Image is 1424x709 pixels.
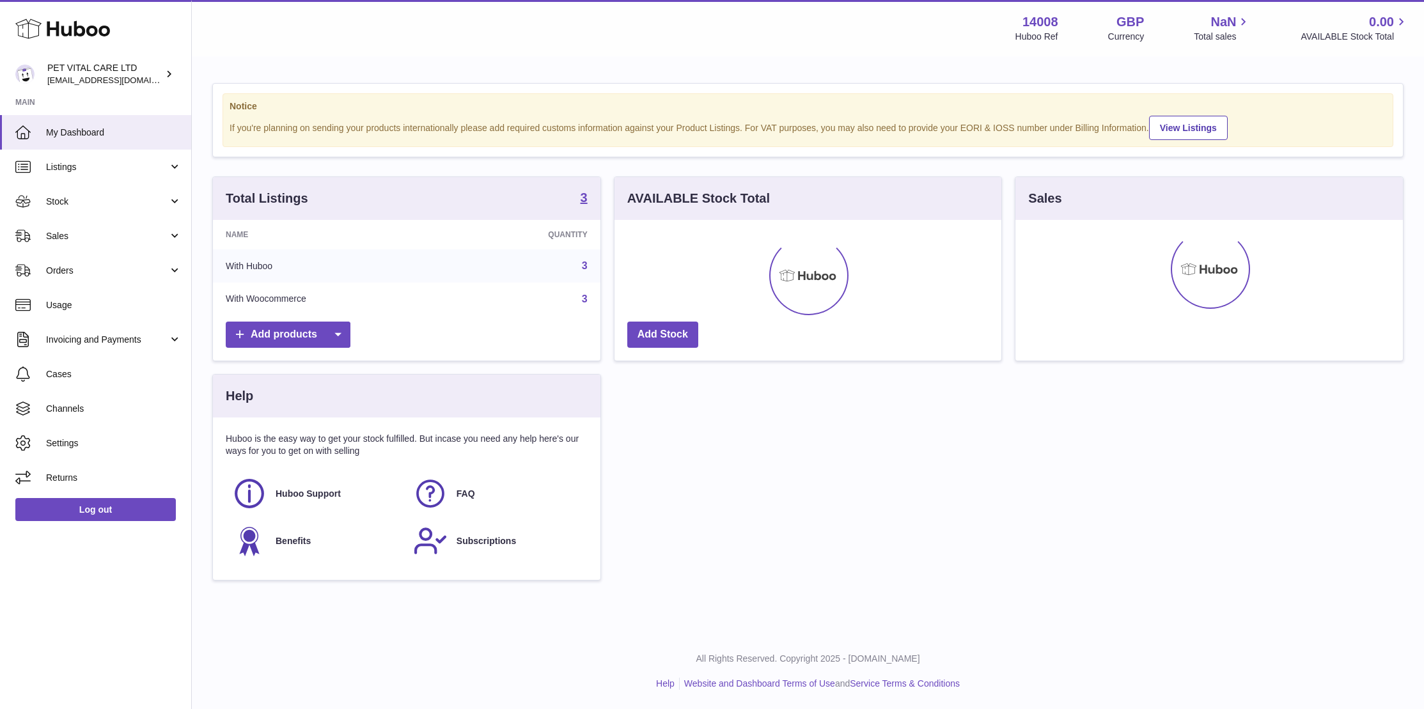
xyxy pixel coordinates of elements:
a: 3 [581,191,588,206]
a: Add Stock [627,322,698,348]
a: Service Terms & Conditions [850,678,960,689]
th: Quantity [453,220,600,249]
span: Orders [46,265,168,277]
span: Cases [46,368,182,380]
h3: AVAILABLE Stock Total [627,190,770,207]
span: FAQ [457,488,475,500]
span: Subscriptions [457,535,516,547]
div: Currency [1108,31,1145,43]
h3: Sales [1028,190,1061,207]
p: All Rights Reserved. Copyright 2025 - [DOMAIN_NAME] [202,653,1414,665]
a: Help [656,678,675,689]
a: 3 [582,293,588,304]
a: 0.00 AVAILABLE Stock Total [1301,13,1409,43]
a: Subscriptions [413,524,581,558]
h3: Help [226,387,253,405]
h3: Total Listings [226,190,308,207]
span: Sales [46,230,168,242]
a: Huboo Support [232,476,400,511]
a: Log out [15,498,176,521]
a: Benefits [232,524,400,558]
span: Usage [46,299,182,311]
td: With Huboo [213,249,453,283]
span: Total sales [1194,31,1251,43]
span: Listings [46,161,168,173]
strong: GBP [1116,13,1144,31]
th: Name [213,220,453,249]
img: petvitalcare@gmail.com [15,65,35,84]
strong: Notice [230,100,1386,113]
span: Settings [46,437,182,449]
span: [EMAIL_ADDRESS][DOMAIN_NAME] [47,75,188,85]
div: PET VITAL CARE LTD [47,62,162,86]
span: NaN [1210,13,1236,31]
a: Add products [226,322,350,348]
a: FAQ [413,476,581,511]
span: Returns [46,472,182,484]
p: Huboo is the easy way to get your stock fulfilled. But incase you need any help here's our ways f... [226,433,588,457]
a: Website and Dashboard Terms of Use [684,678,835,689]
span: Channels [46,403,182,415]
div: If you're planning on sending your products internationally please add required customs informati... [230,114,1386,140]
span: My Dashboard [46,127,182,139]
span: Benefits [276,535,311,547]
span: 0.00 [1369,13,1394,31]
a: 3 [582,260,588,271]
a: NaN Total sales [1194,13,1251,43]
a: View Listings [1149,116,1228,140]
span: Invoicing and Payments [46,334,168,346]
span: Huboo Support [276,488,341,500]
td: With Woocommerce [213,283,453,316]
span: Stock [46,196,168,208]
span: AVAILABLE Stock Total [1301,31,1409,43]
strong: 3 [581,191,588,204]
strong: 14008 [1022,13,1058,31]
li: and [680,678,960,690]
div: Huboo Ref [1015,31,1058,43]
